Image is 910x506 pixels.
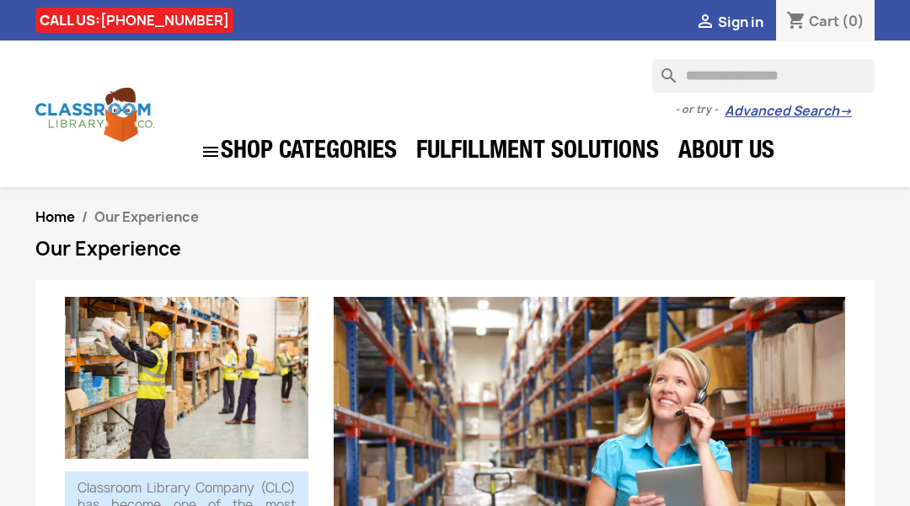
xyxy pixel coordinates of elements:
span: Cart [809,12,839,30]
a: About Us [670,136,783,170]
input: Search [652,59,875,93]
i: search [652,59,672,79]
span: → [839,103,852,120]
span: Sign in [718,13,763,31]
i: shopping_cart [786,12,806,32]
a:  Sign in [695,13,763,31]
span: - or try - [675,101,725,118]
a: Fulfillment Solutions [408,136,667,170]
a: Advanced Search→ [725,103,852,120]
div: CALL US: [35,8,233,33]
span: (0) [842,12,864,30]
a: Home [35,207,75,226]
span: Our Experience [94,207,199,226]
i:  [201,142,221,162]
img: Classroom Library Company [35,88,154,142]
a: [PHONE_NUMBER] [100,11,229,30]
a: SHOP CATEGORIES [192,133,405,170]
img: Classroom Library Company Distribution [65,297,308,459]
i:  [695,13,715,33]
h1: Our Experience [35,239,875,259]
